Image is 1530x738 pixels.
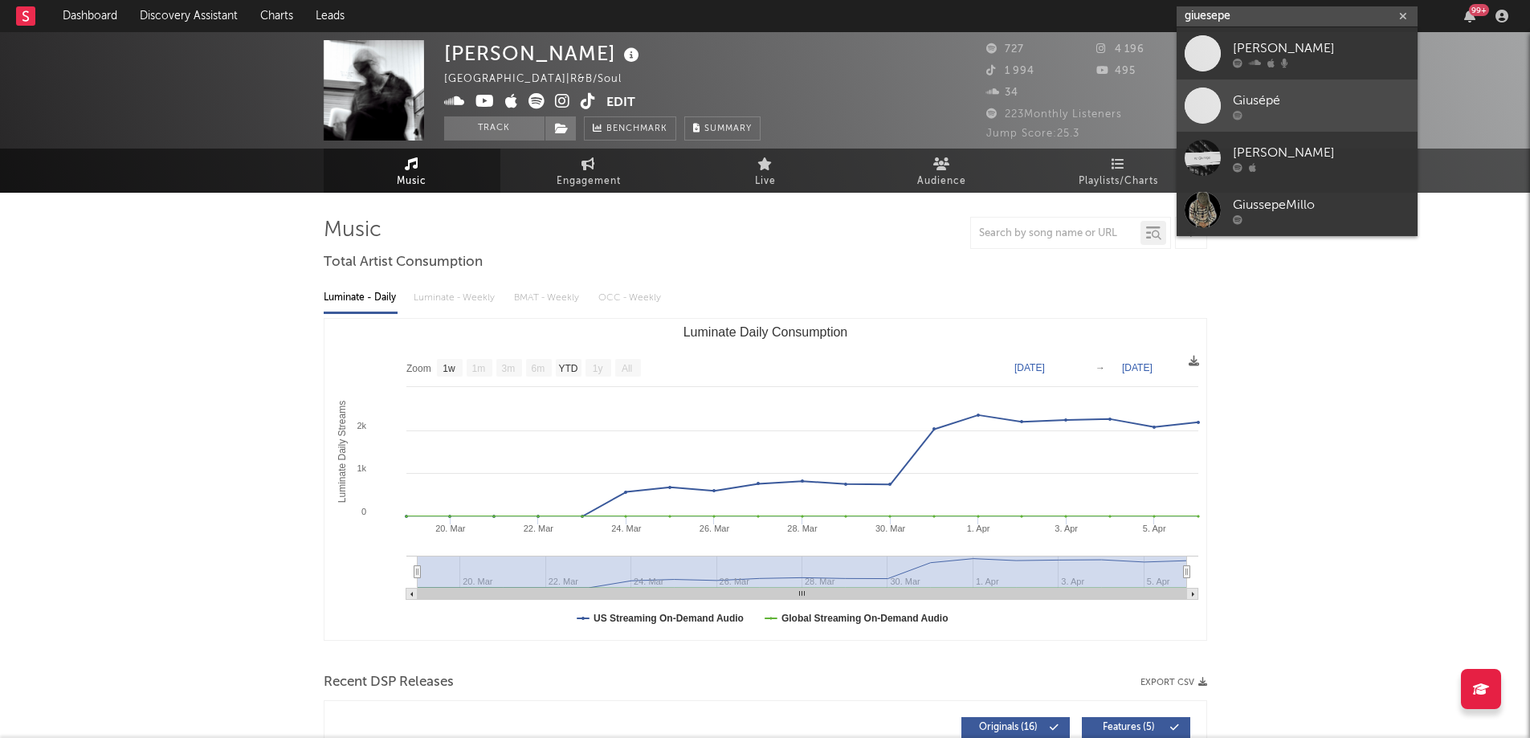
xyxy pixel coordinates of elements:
div: 99 + [1469,4,1489,16]
button: Features(5) [1082,717,1190,738]
text: 2k [357,421,366,430]
span: 4 196 [1096,44,1144,55]
button: Export CSV [1140,678,1207,687]
span: Jump Score: 25.3 [986,128,1079,139]
text: [DATE] [1014,362,1045,373]
text: [DATE] [1122,362,1153,373]
text: Global Streaming On-Demand Audio [781,613,948,624]
text: Luminate Daily Consumption [683,325,847,339]
button: 99+ [1464,10,1475,22]
text: 26. Mar [699,524,729,533]
text: 24. Mar [611,524,642,533]
text: → [1095,362,1105,373]
span: Benchmark [606,120,667,139]
span: Engagement [557,172,621,191]
text: US Streaming On-Demand Audio [594,613,744,624]
text: 1y [592,363,602,374]
span: 495 [1096,66,1136,76]
text: 3m [501,363,515,374]
text: 5. Apr [1142,524,1165,533]
span: Total Artist Consumption [324,253,483,272]
a: Music [324,149,500,193]
span: 34 [986,88,1018,98]
div: Luminate - Daily [324,284,398,312]
a: Live [677,149,854,193]
a: Audience [854,149,1030,193]
text: 6m [531,363,545,374]
div: GiussepeMillo [1233,195,1410,214]
a: Engagement [500,149,677,193]
span: Audience [917,172,966,191]
button: Summary [684,116,761,141]
text: 22. Mar [523,524,553,533]
text: Zoom [406,363,431,374]
span: Recent DSP Releases [324,673,454,692]
div: [PERSON_NAME] [444,40,643,67]
text: YTD [558,363,577,374]
a: [PERSON_NAME] [1177,132,1418,184]
div: [PERSON_NAME] [1233,143,1410,162]
text: 28. Mar [787,524,818,533]
button: Originals(16) [961,717,1070,738]
a: GiussepeMillo [1177,184,1418,236]
div: [GEOGRAPHIC_DATA] | R&B/Soul [444,70,640,89]
span: Originals ( 16 ) [972,723,1046,732]
div: Giusépé [1233,91,1410,110]
text: All [621,363,631,374]
button: Track [444,116,545,141]
a: Benchmark [584,116,676,141]
input: Search for artists [1177,6,1418,27]
text: 1k [357,463,366,473]
a: [PERSON_NAME] [1177,27,1418,80]
svg: Luminate Daily Consumption [324,319,1206,640]
a: Giusépé [1177,80,1418,132]
div: [PERSON_NAME] [1233,39,1410,58]
span: Summary [704,124,752,133]
text: 1m [471,363,485,374]
text: 3. Apr [1055,524,1078,533]
text: 1. Apr [966,524,989,533]
text: 1w [443,363,455,374]
span: Features ( 5 ) [1092,723,1166,732]
text: Luminate Daily Streams [337,401,348,503]
span: 223 Monthly Listeners [986,109,1122,120]
button: Edit [606,93,635,113]
text: 0 [361,507,365,516]
span: Playlists/Charts [1079,172,1158,191]
span: 1 994 [986,66,1034,76]
text: 30. Mar [875,524,905,533]
a: Playlists/Charts [1030,149,1207,193]
span: Live [755,172,776,191]
input: Search by song name or URL [971,227,1140,240]
text: 20. Mar [435,524,466,533]
span: 727 [986,44,1024,55]
span: Music [397,172,426,191]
